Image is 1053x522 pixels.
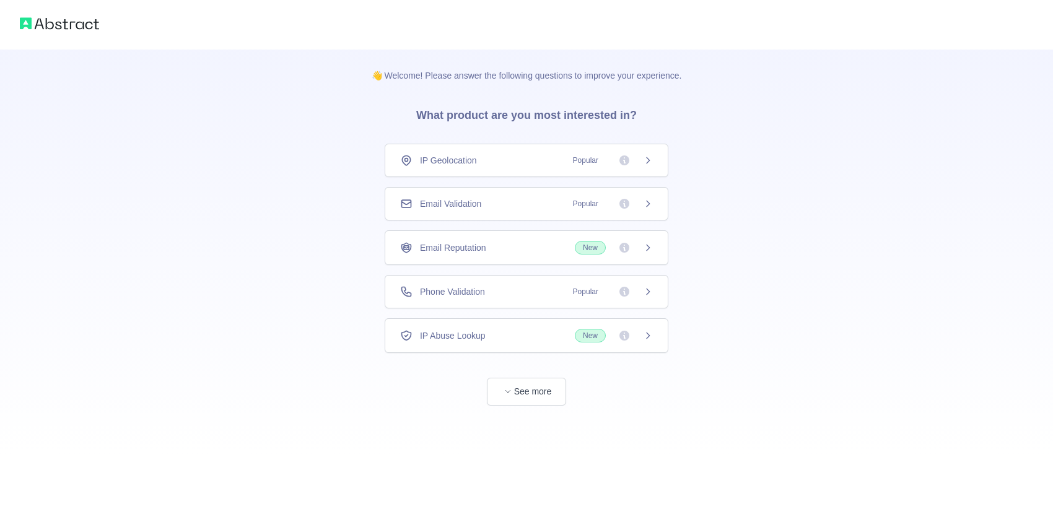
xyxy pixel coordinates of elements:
[420,329,486,342] span: IP Abuse Lookup
[420,241,486,254] span: Email Reputation
[575,241,606,254] span: New
[352,50,702,82] p: 👋 Welcome! Please answer the following questions to improve your experience.
[420,154,477,167] span: IP Geolocation
[575,329,606,342] span: New
[566,154,606,167] span: Popular
[20,15,99,32] img: Abstract logo
[396,82,657,144] h3: What product are you most interested in?
[566,285,606,298] span: Popular
[487,378,566,406] button: See more
[566,198,606,210] span: Popular
[420,198,481,210] span: Email Validation
[420,285,485,298] span: Phone Validation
